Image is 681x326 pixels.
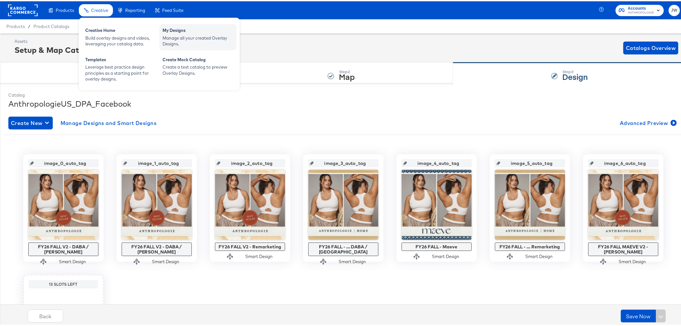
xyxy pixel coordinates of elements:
[25,23,33,28] span: /
[59,257,86,264] div: Smart Design
[28,308,63,321] button: Back
[628,4,654,11] span: Accounts
[339,68,355,73] div: Step: 2
[628,9,654,14] span: ANTHROPOLOGIE
[33,23,69,28] a: Product Catalogs
[563,68,588,73] div: Step: 3
[432,252,460,258] div: Smart Design
[162,6,183,12] span: Feed Suite
[11,117,50,126] span: Create New
[669,4,680,15] button: JW
[125,6,145,12] span: Reporting
[526,252,553,258] div: Smart Design
[339,257,366,264] div: Smart Design
[617,115,678,128] button: Advanced Preview
[616,4,664,15] button: AccountsANTHROPOLOGIE
[590,243,657,253] div: FY26 FALL MAEVE V2 - [PERSON_NAME]
[152,257,180,264] div: Smart Design
[123,243,190,253] div: FY26 FALL V2 - DABA / [PERSON_NAME]
[246,252,273,258] div: Smart Design
[8,115,53,128] button: Create New
[310,243,377,253] div: FY26 FALL - ... DABA / [GEOGRAPHIC_DATA]
[31,281,96,286] div: 13 Slots Left
[339,70,355,81] strong: Map
[91,6,108,12] span: Creative
[56,6,74,12] span: Products
[671,5,677,13] span: JW
[563,70,588,81] strong: Design
[8,97,678,108] div: AnthropologieUS_DPA_Facebook
[217,243,284,248] div: FY26 FALL V2 - Remarketing
[6,23,25,28] span: Products
[58,115,159,128] button: Manage Designs and Smart Designs
[403,243,470,248] div: FY26 FALL - Maeve
[621,308,656,321] button: Save Now
[14,37,95,43] div: Assets
[497,243,564,248] div: FY26 FALL - ... Remarketing
[626,42,676,51] span: Catalogs Overview
[14,43,95,54] div: Setup & Map Catalog
[61,117,157,126] span: Manage Designs and Smart Designs
[619,257,646,264] div: Smart Design
[8,91,678,97] div: Catalog
[620,117,676,126] span: Advanced Preview
[30,243,97,253] div: FY26 FALL V2 - DABA / [PERSON_NAME]
[623,40,678,53] button: Catalogs Overview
